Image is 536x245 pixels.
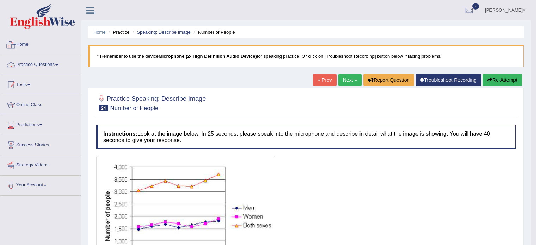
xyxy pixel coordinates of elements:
button: Report Question [363,74,414,86]
li: Practice [107,29,129,36]
a: Troubleshoot Recording [416,74,481,86]
button: Re-Attempt [483,74,522,86]
a: Practice Questions [0,55,81,73]
a: Next » [338,74,362,86]
a: Home [93,30,106,35]
b: Instructions: [103,131,137,137]
small: Number of People [110,105,158,111]
span: 2 [472,3,479,10]
h4: Look at the image below. In 25 seconds, please speak into the microphone and describe in detail w... [96,125,516,149]
a: Online Class [0,95,81,113]
a: Tests [0,75,81,93]
blockquote: * Remember to use the device for speaking practice. Or click on [Troubleshoot Recording] button b... [88,45,524,67]
a: Strategy Videos [0,155,81,173]
b: Microphone (2- High Definition Audio Device) [159,54,257,59]
a: Your Account [0,176,81,193]
span: 24 [99,105,108,111]
li: Number of People [192,29,235,36]
h2: Practice Speaking: Describe Image [96,94,206,111]
a: Success Stories [0,135,81,153]
a: Home [0,35,81,53]
a: Speaking: Describe Image [137,30,190,35]
a: « Prev [313,74,336,86]
a: Predictions [0,115,81,133]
